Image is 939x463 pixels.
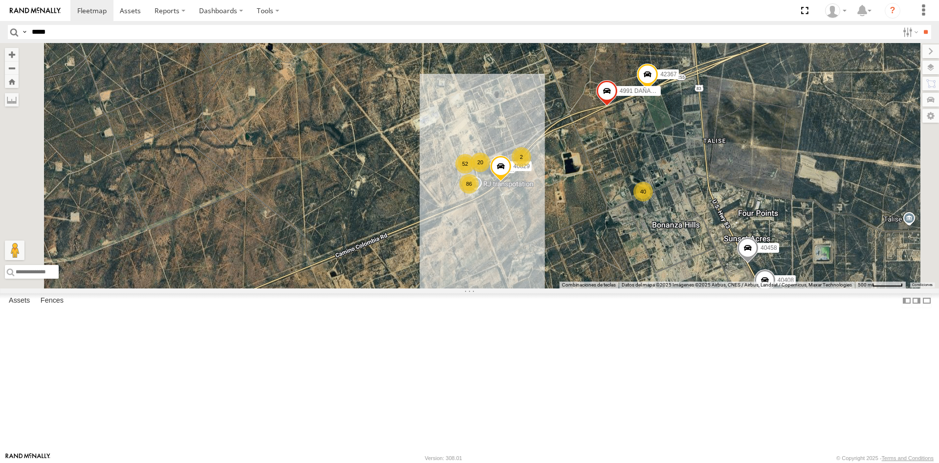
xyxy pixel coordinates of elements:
img: rand-logo.svg [10,7,61,14]
div: 86 [459,174,479,194]
button: Combinaciones de teclas [562,282,616,288]
span: 40408 [778,277,794,284]
label: Assets [4,294,35,308]
label: Map Settings [922,109,939,123]
span: Datos del mapa ©2025 Imágenes ©2025 Airbus, CNES / Airbus, Landsat / Copernicus, Maxar Technologies [622,282,852,287]
a: Visit our Website [5,453,50,463]
label: Search Query [21,25,28,39]
button: Escala del mapa: 500 m por 59 píxeles [855,282,906,288]
div: 52 [455,154,475,174]
div: 20 [470,153,490,172]
button: Zoom Home [5,75,19,88]
div: © Copyright 2025 - [836,455,934,461]
div: Juan Lopez [822,3,850,18]
a: Terms and Conditions [882,455,934,461]
div: 2 [512,147,531,167]
button: Zoom out [5,61,19,75]
label: Dock Summary Table to the Left [902,293,912,308]
div: Version: 308.01 [425,455,462,461]
label: Fences [36,294,68,308]
a: Condiciones (se abre en una nueva pestaña) [912,283,933,287]
span: 42367 [660,71,676,78]
span: 40458 [760,245,777,252]
span: 4991 DAÑADO [620,88,659,94]
label: Hide Summary Table [922,293,932,308]
button: Arrastra el hombrecito naranja al mapa para abrir Street View [5,241,24,260]
div: 40 [633,182,653,201]
label: Search Filter Options [899,25,920,39]
label: Dock Summary Table to the Right [912,293,921,308]
i: ? [885,3,900,19]
label: Measure [5,93,19,107]
button: Zoom in [5,48,19,61]
span: 500 m [858,282,872,287]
